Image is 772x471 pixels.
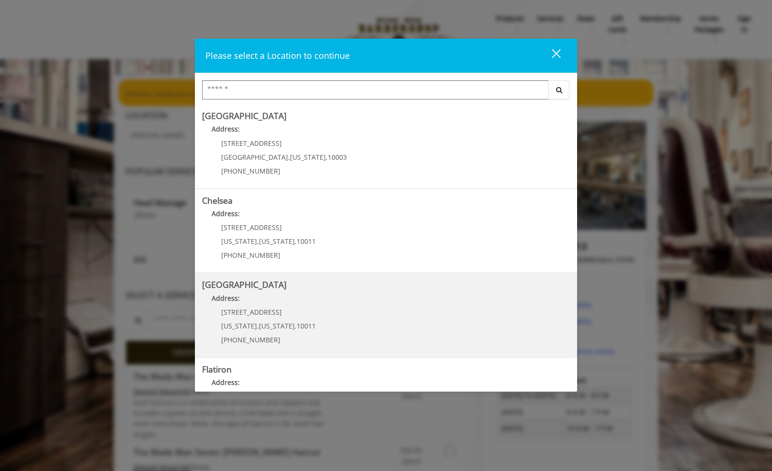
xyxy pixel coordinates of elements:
span: , [257,237,259,246]
button: close dialog [534,46,567,66]
span: [US_STATE] [290,153,326,162]
span: , [257,321,259,330]
span: [GEOGRAPHIC_DATA] [221,153,288,162]
i: Search button [554,87,565,93]
span: [STREET_ADDRESS] [221,307,282,317]
span: [PHONE_NUMBER] [221,335,280,344]
div: Center Select [202,80,570,104]
span: 10011 [297,237,316,246]
div: close dialog [541,48,560,63]
b: Address: [212,209,240,218]
span: Please select a Location to continue [205,50,350,61]
span: , [326,153,328,162]
span: , [288,153,290,162]
input: Search Center [202,80,549,99]
span: [PHONE_NUMBER] [221,251,280,260]
b: Chelsea [202,195,233,206]
b: Address: [212,294,240,303]
span: [PHONE_NUMBER] [221,166,280,175]
span: [US_STATE] [259,237,295,246]
b: [GEOGRAPHIC_DATA] [202,279,287,290]
b: Flatiron [202,363,232,375]
b: Address: [212,378,240,387]
span: [STREET_ADDRESS] [221,139,282,148]
span: [US_STATE] [259,321,295,330]
span: 10011 [297,321,316,330]
b: [GEOGRAPHIC_DATA] [202,110,287,121]
span: [STREET_ADDRESS] [221,223,282,232]
span: , [295,237,297,246]
span: 10003 [328,153,347,162]
span: , [295,321,297,330]
span: [US_STATE] [221,321,257,330]
b: Address: [212,124,240,133]
span: [US_STATE] [221,237,257,246]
